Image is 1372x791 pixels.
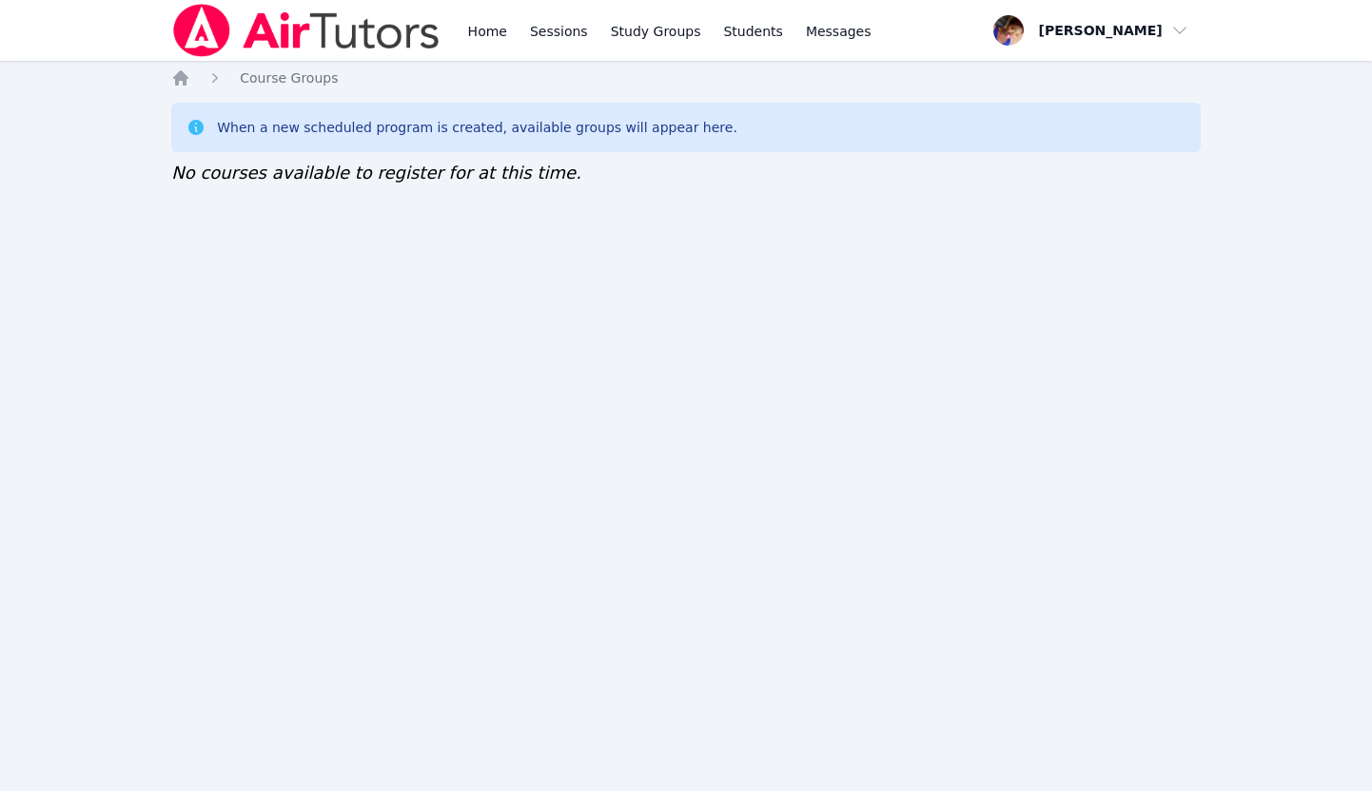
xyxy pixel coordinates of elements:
nav: Breadcrumb [171,68,1201,87]
span: Messages [806,22,872,41]
span: Course Groups [240,70,338,86]
span: No courses available to register for at this time. [171,163,581,183]
div: When a new scheduled program is created, available groups will appear here. [217,118,737,137]
img: Air Tutors [171,4,441,57]
a: Course Groups [240,68,338,87]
